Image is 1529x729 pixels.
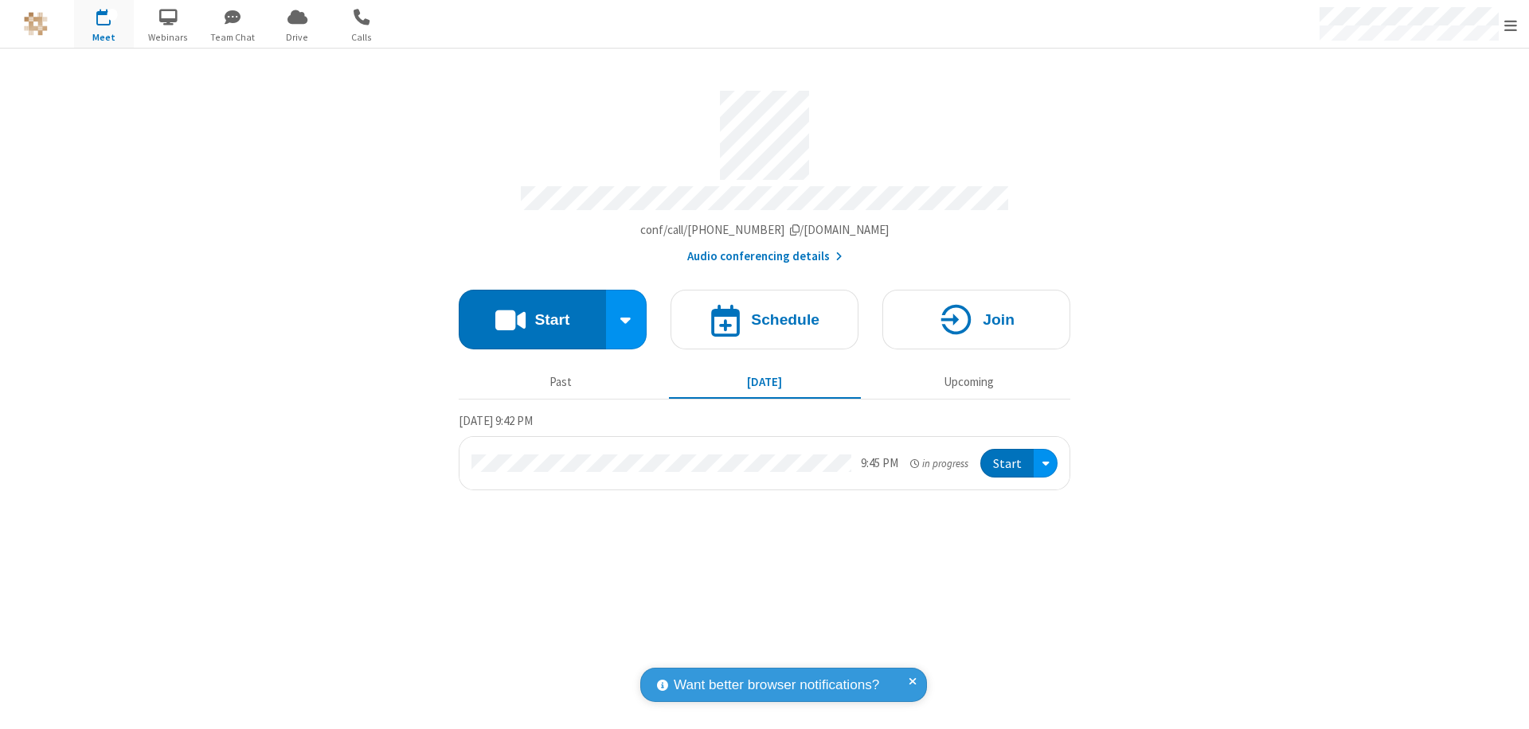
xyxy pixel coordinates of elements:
[882,290,1070,349] button: Join
[873,367,1065,397] button: Upcoming
[108,9,118,21] div: 1
[983,312,1015,327] h4: Join
[640,221,890,240] button: Copy my meeting room linkCopy my meeting room link
[459,411,1070,491] section: Today's Meetings
[332,30,392,45] span: Calls
[606,290,647,349] div: Start conference options
[674,675,879,696] span: Want better browser notifications?
[910,456,968,471] em: in progress
[24,12,48,36] img: QA Selenium DO NOT DELETE OR CHANGE
[640,222,890,237] span: Copy my meeting room link
[687,248,843,266] button: Audio conferencing details
[268,30,327,45] span: Drive
[669,367,861,397] button: [DATE]
[74,30,134,45] span: Meet
[465,367,657,397] button: Past
[1034,449,1058,478] div: Open menu
[459,79,1070,266] section: Account details
[980,449,1034,478] button: Start
[671,290,858,349] button: Schedule
[459,413,533,428] span: [DATE] 9:42 PM
[459,290,606,349] button: Start
[203,30,263,45] span: Team Chat
[861,454,898,473] div: 9:45 PM
[751,312,819,327] h4: Schedule
[534,312,569,327] h4: Start
[139,30,198,45] span: Webinars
